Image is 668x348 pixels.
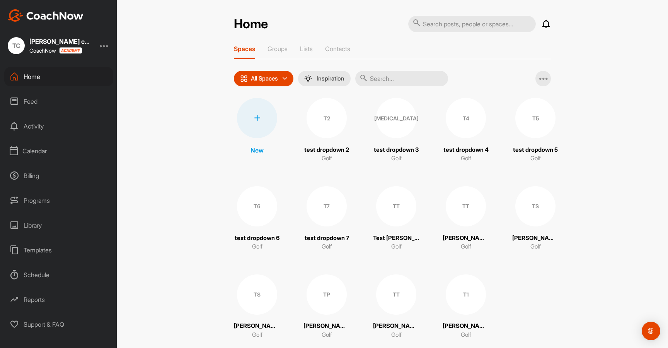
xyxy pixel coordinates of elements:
div: Library [4,216,113,235]
p: test dropdown 5 [513,146,558,154]
p: New [250,146,264,155]
input: Search... [355,71,448,86]
a: TS[PERSON_NAME] studentGolf [234,274,280,339]
div: T4 [446,98,486,138]
p: Golf [252,242,262,251]
img: CoachNow acadmey [59,47,82,54]
p: test dropdown 2 [304,146,349,154]
p: Golf [391,331,402,339]
a: T7test dropdown 7Golf [303,186,350,251]
a: T1[PERSON_NAME] test dropdown 1Golf [443,274,489,339]
div: Programs [4,191,113,210]
p: Golf [391,242,402,251]
img: menuIcon [304,75,312,82]
p: Golf [461,242,471,251]
div: Templates [4,240,113,260]
p: test dropdown 4 [443,146,489,154]
div: Schedule [4,265,113,285]
p: Golf [322,154,332,163]
div: TT [376,274,416,315]
p: [PERSON_NAME] test [373,322,419,331]
a: TP[PERSON_NAME] student public programsGolf [303,274,350,339]
p: Groups [268,45,288,53]
p: Golf [461,331,471,339]
h2: Home [234,17,268,32]
div: Reports [4,290,113,309]
a: T6test dropdown 6Golf [234,186,280,251]
div: T2 [307,98,347,138]
div: Open Intercom Messenger [642,322,660,340]
div: Activity [4,117,113,136]
div: TS [515,186,556,226]
p: [PERSON_NAME] student public programs [303,322,350,331]
p: All Spaces [251,75,278,82]
input: Search posts, people or spaces... [408,16,536,32]
div: T6 [237,186,277,226]
div: T7 [307,186,347,226]
a: TT[PERSON_NAME] infra testGolf [443,186,489,251]
div: TP [307,274,347,315]
a: T2test dropdown 2Golf [303,98,350,163]
p: test dropdown 3 [374,146,419,154]
p: Golf [530,242,541,251]
p: Golf [322,242,332,251]
div: Feed [4,92,113,111]
div: Support & FAQ [4,315,113,334]
div: [MEDICAL_DATA] [376,98,416,138]
p: test dropdown 6 [235,234,279,243]
a: [MEDICAL_DATA]test dropdown 3Golf [373,98,419,163]
p: Golf [391,154,402,163]
p: Golf [322,331,332,339]
p: Contacts [325,45,350,53]
div: CoachNow [29,47,82,54]
img: icon [240,75,248,82]
p: test dropdown 7 [305,234,349,243]
div: Home [4,67,113,86]
p: [PERSON_NAME] student [234,322,280,331]
p: Golf [530,154,541,163]
div: Calendar [4,141,113,161]
div: TT [446,186,486,226]
a: T4test dropdown 4Golf [443,98,489,163]
p: Golf [461,154,471,163]
div: [PERSON_NAME] coach [29,38,91,45]
p: Spaces [234,45,255,53]
div: TC [8,37,25,54]
a: TTTest [PERSON_NAME]Golf [373,186,419,251]
p: [PERSON_NAME] test dropdown 1 [443,322,489,331]
div: T5 [515,98,556,138]
p: Golf [252,331,262,339]
p: [PERSON_NAME] student [512,234,559,243]
img: CoachNow [8,9,83,22]
a: TT[PERSON_NAME] testGolf [373,274,419,339]
div: TT [376,186,416,226]
div: T1 [446,274,486,315]
a: TS[PERSON_NAME] studentGolf [512,186,559,251]
div: TS [237,274,277,315]
p: Test [PERSON_NAME] [373,234,419,243]
p: [PERSON_NAME] infra test [443,234,489,243]
div: Billing [4,166,113,185]
a: T5test dropdown 5Golf [512,98,559,163]
p: Lists [300,45,313,53]
p: Inspiration [317,75,344,82]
